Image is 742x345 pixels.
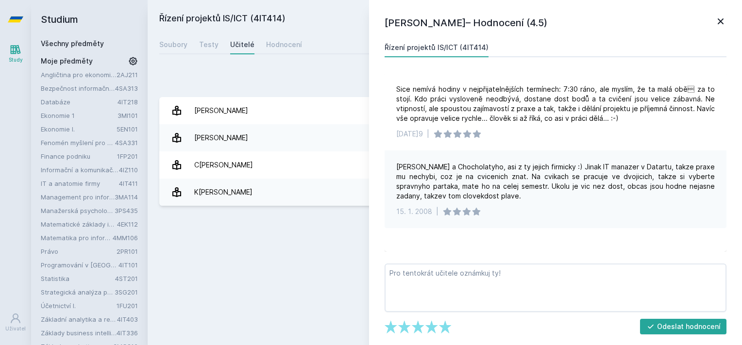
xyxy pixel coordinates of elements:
[41,179,119,188] a: IT a anatomie firmy
[159,35,187,54] a: Soubory
[119,180,138,187] a: 4IT411
[159,12,622,27] h2: Řízení projektů IS/ICT (4IT414)
[41,219,117,229] a: Matematické základy informatiky
[41,111,118,120] a: Ekonomie 1
[41,206,115,215] a: Manažerská psychologie
[118,261,138,269] a: 4IT101
[159,151,730,179] a: C[PERSON_NAME] 18 hodnocení 4.2
[117,71,138,79] a: 2AJ211
[115,139,138,147] a: 4SA331
[427,129,429,139] div: |
[115,275,138,282] a: 4ST201
[41,287,115,297] a: Strategická analýza pro informatiky a statistiky
[118,112,138,119] a: 3MI101
[436,207,438,216] div: |
[41,260,118,270] a: Programování v [GEOGRAPHIC_DATA]
[41,301,117,311] a: Účetnictví I.
[2,39,29,68] a: Study
[41,314,117,324] a: Základní analytika a reporting
[113,234,138,242] a: 4MM106
[41,56,93,66] span: Moje předměty
[194,182,253,202] div: K[PERSON_NAME]
[199,35,219,54] a: Testy
[159,124,730,151] a: [PERSON_NAME] 9 hodnocení 4.4
[41,70,117,80] a: Angličtina pro ekonomická studia 1 (B2/C1)
[9,56,23,64] div: Study
[194,155,253,175] div: C[PERSON_NAME]
[41,192,115,202] a: Management pro informatiky a statistiky
[41,246,117,256] a: Právo
[2,308,29,337] a: Uživatel
[194,128,248,148] div: [PERSON_NAME]
[194,101,248,120] div: [PERSON_NAME]
[41,233,113,243] a: Matematika pro informatiky
[117,302,138,310] a: 1FU201
[41,274,115,283] a: Statistika
[41,165,119,175] a: Informační a komunikační technologie
[117,329,138,337] a: 4IT336
[115,193,138,201] a: 3MA114
[396,129,423,139] div: [DATE]9
[117,125,138,133] a: 5EN101
[266,35,302,54] a: Hodnocení
[41,151,117,161] a: Finance podniku
[41,138,115,148] a: Fenomén myšlení pro manažery
[5,325,26,332] div: Uživatel
[118,98,138,106] a: 4IT218
[41,83,115,93] a: Bezpečnost informačních systémů
[230,35,254,54] a: Učitelé
[117,315,138,323] a: 4IT403
[159,179,730,206] a: K[PERSON_NAME] 3 hodnocení 3.7
[117,247,138,255] a: 2PR101
[396,162,715,201] div: [PERSON_NAME] a Chocholatyho, asi z ty jejich firmicky :) Jinak IT manazer v Datartu, takze praxe...
[230,40,254,49] div: Učitelé
[199,40,219,49] div: Testy
[119,166,138,174] a: 4IZ110
[115,288,138,296] a: 3SG201
[117,220,138,228] a: 4EK112
[41,39,104,48] a: Všechny předměty
[396,84,715,123] div: Sice nemívá hodiny v nejpřijatelnějších termínech: 7:30 ráno, ale myslím, že ta malá obě za to s...
[159,97,730,124] a: [PERSON_NAME] 2 hodnocení 4.5
[117,152,138,160] a: 1FP201
[41,124,117,134] a: Ekonomie I.
[396,207,432,216] div: 15. 1. 2008
[41,97,118,107] a: Databáze
[115,207,138,214] a: 3PS435
[159,40,187,49] div: Soubory
[266,40,302,49] div: Hodnocení
[115,84,138,92] a: 4SA313
[41,328,117,338] a: Základy business intelligence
